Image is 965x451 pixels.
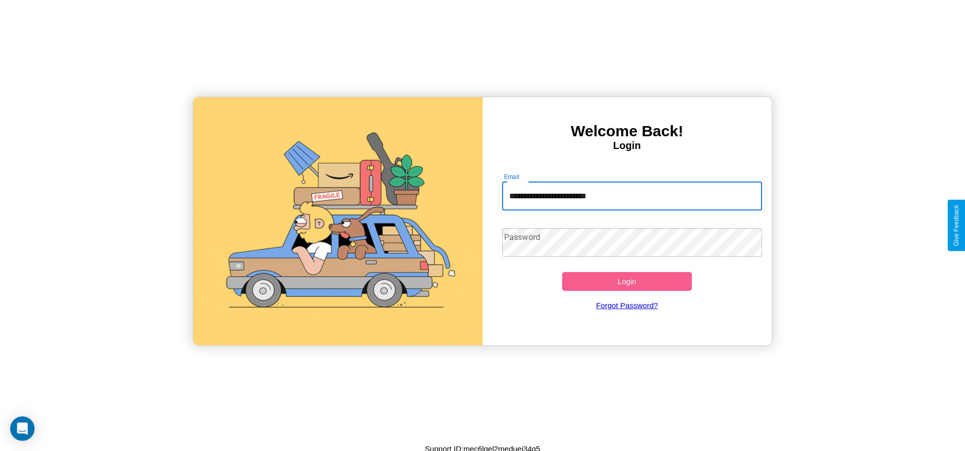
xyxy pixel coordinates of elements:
[953,205,960,246] div: Give Feedback
[483,123,772,140] h3: Welcome Back!
[483,140,772,152] h4: Login
[10,416,35,441] div: Open Intercom Messenger
[497,291,757,320] a: Forgot Password?
[193,97,482,345] img: gif
[562,272,692,291] button: Login
[504,172,520,181] label: Email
